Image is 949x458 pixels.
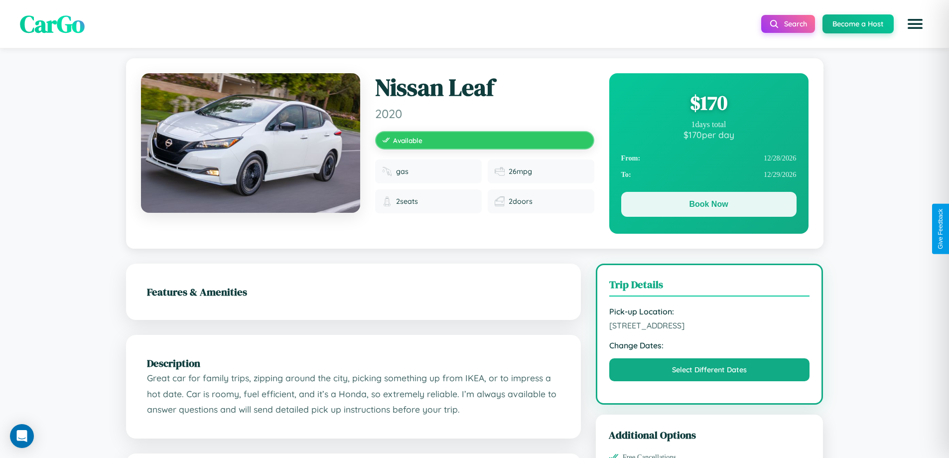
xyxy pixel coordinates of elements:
[495,196,505,206] img: Doors
[621,192,797,217] button: Book Now
[621,154,641,162] strong: From:
[375,73,594,102] h1: Nissan Leaf
[609,277,810,297] h3: Trip Details
[10,424,34,448] div: Open Intercom Messenger
[147,356,560,370] h2: Description
[937,209,944,249] div: Give Feedback
[621,170,631,179] strong: To:
[382,166,392,176] img: Fuel type
[396,197,418,206] span: 2 seats
[509,167,532,176] span: 26 mpg
[609,358,810,381] button: Select Different Dates
[147,285,560,299] h2: Features & Amenities
[621,120,797,129] div: 1 days total
[621,129,797,140] div: $ 170 per day
[761,15,815,33] button: Search
[141,73,360,213] img: Nissan Leaf 2020
[609,320,810,330] span: [STREET_ADDRESS]
[147,370,560,418] p: Great car for family trips, zipping around the city, picking something up from IKEA, or to impres...
[901,10,929,38] button: Open menu
[396,167,408,176] span: gas
[509,197,533,206] span: 2 doors
[20,7,85,40] span: CarGo
[621,166,797,183] div: 12 / 29 / 2026
[609,428,811,442] h3: Additional Options
[784,19,807,28] span: Search
[393,136,422,145] span: Available
[382,196,392,206] img: Seats
[375,106,594,121] span: 2020
[822,14,894,33] button: Become a Host
[621,89,797,116] div: $ 170
[621,150,797,166] div: 12 / 28 / 2026
[495,166,505,176] img: Fuel efficiency
[609,340,810,350] strong: Change Dates:
[609,306,810,316] strong: Pick-up Location:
